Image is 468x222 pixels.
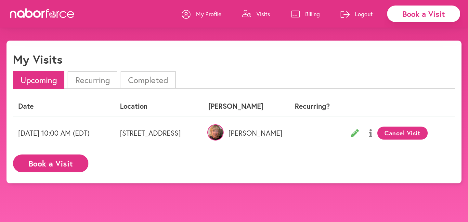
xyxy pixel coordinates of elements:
th: Date [13,97,115,116]
button: Cancel Visit [377,127,428,140]
button: Book a Visit [13,154,88,172]
div: Book a Visit [387,6,460,22]
td: [DATE] 10:00 AM (EDT) [13,116,115,150]
a: Visits [242,4,270,24]
th: Location [115,97,203,116]
td: [STREET_ADDRESS] [115,116,203,150]
p: Logout [355,10,373,18]
a: Book a Visit [13,159,88,166]
p: My Profile [196,10,221,18]
a: Logout [341,4,373,24]
p: Billing [305,10,320,18]
p: [PERSON_NAME] [208,129,279,137]
th: [PERSON_NAME] [203,97,284,116]
img: GY1E8cBhRjqdIthbxhI4 [207,124,224,141]
p: Visits [256,10,270,18]
li: Recurring [68,71,117,89]
a: Billing [291,4,320,24]
a: My Profile [182,4,221,24]
li: Upcoming [13,71,64,89]
h1: My Visits [13,52,62,66]
th: Recurring? [284,97,341,116]
li: Completed [121,71,176,89]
